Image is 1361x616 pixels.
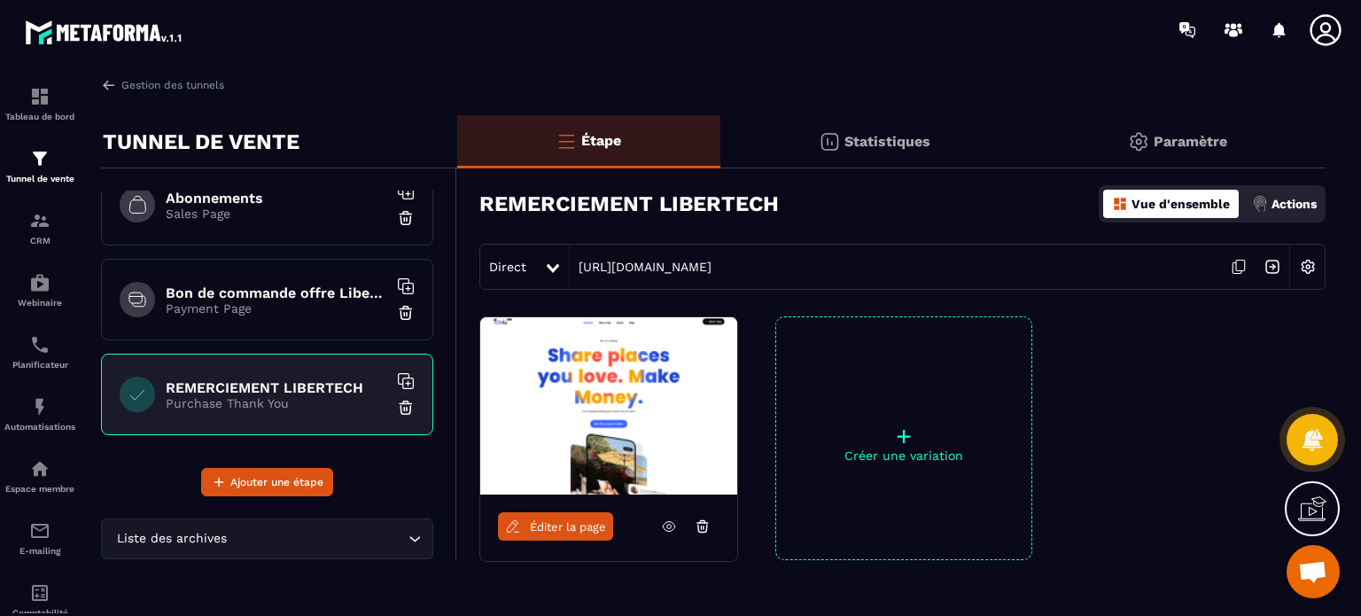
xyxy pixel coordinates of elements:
a: formationformationTableau de bord [4,73,75,135]
p: Planificateur [4,360,75,370]
img: image [480,317,737,495]
img: stats.20deebd0.svg [819,131,840,152]
p: Statistiques [844,133,930,150]
p: Tableau de bord [4,112,75,121]
p: Paramètre [1154,133,1227,150]
img: trash [397,209,415,227]
img: actions.d6e523a2.png [1252,196,1268,212]
img: setting-w.858f3a88.svg [1291,250,1325,284]
img: arrow-next.bcc2205e.svg [1256,250,1289,284]
a: automationsautomationsWebinaire [4,259,75,321]
p: Créer une variation [776,448,1031,463]
img: automations [29,458,51,480]
img: automations [29,272,51,293]
a: Gestion des tunnels [101,77,224,93]
div: Search for option [101,519,433,559]
h6: Bon de commande offre LiberTech [166,285,387,301]
img: formation [29,210,51,231]
a: automationsautomationsAutomatisations [4,383,75,445]
a: formationformationCRM [4,197,75,259]
img: email [29,520,51,542]
img: arrow [101,77,117,93]
input: Search for option [230,529,404,549]
span: Éditer la page [530,520,606,534]
img: bars-o.4a397970.svg [556,130,577,152]
p: E-mailing [4,546,75,556]
p: + [776,424,1031,448]
a: Éditer la page [498,512,613,541]
p: TUNNEL DE VENTE [103,124,299,160]
span: Ajouter une étape [230,473,323,491]
a: schedulerschedulerPlanificateur [4,321,75,383]
p: Vue d'ensemble [1132,197,1230,211]
span: Liste des archives [113,529,230,549]
img: formation [29,148,51,169]
span: Direct [489,260,526,274]
h6: REMERCIEMENT LIBERTECH [166,379,387,396]
img: accountant [29,582,51,604]
h3: REMERCIEMENT LIBERTECH [479,191,779,216]
p: Automatisations [4,422,75,432]
a: emailemailE-mailing [4,507,75,569]
h6: Abonnements [166,190,387,207]
img: trash [397,304,415,322]
button: Ajouter une étape [201,468,333,496]
img: scheduler [29,334,51,355]
p: Purchase Thank You [166,396,387,410]
a: Ouvrir le chat [1287,545,1340,598]
a: formationformationTunnel de vente [4,135,75,197]
img: formation [29,86,51,107]
img: dashboard-orange.40269519.svg [1112,196,1128,212]
p: Sales Page [166,207,387,221]
p: Payment Page [166,301,387,316]
img: setting-gr.5f69749f.svg [1128,131,1149,152]
img: trash [397,399,415,417]
p: CRM [4,236,75,246]
p: Espace membre [4,484,75,494]
p: Étape [581,132,621,149]
a: [URL][DOMAIN_NAME] [570,260,712,274]
p: Webinaire [4,298,75,308]
p: Tunnel de vente [4,174,75,183]
img: automations [29,396,51,417]
a: automationsautomationsEspace membre [4,445,75,507]
img: logo [25,16,184,48]
p: Actions [1272,197,1317,211]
